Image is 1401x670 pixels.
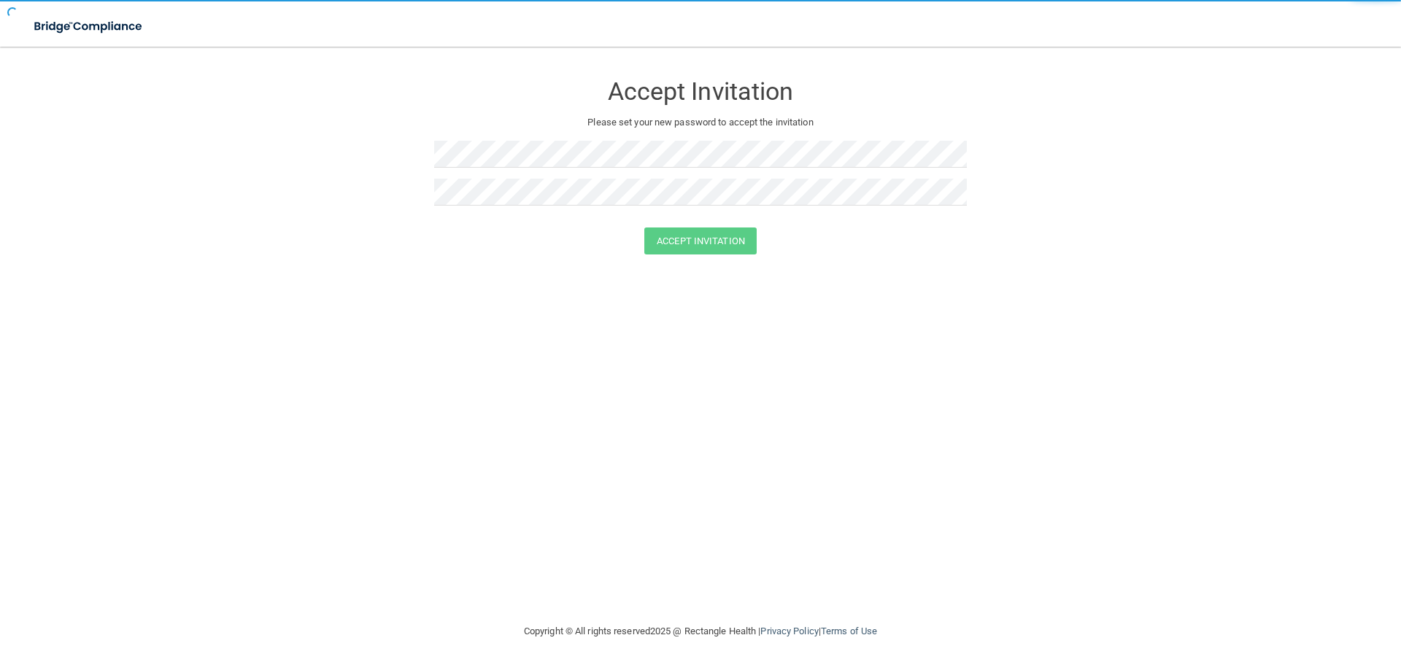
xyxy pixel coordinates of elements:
img: bridge_compliance_login_screen.278c3ca4.svg [22,12,156,42]
button: Accept Invitation [644,227,757,254]
h3: Accept Invitation [434,78,967,105]
p: Please set your new password to accept the invitation [445,114,956,131]
div: Copyright © All rights reserved 2025 @ Rectangle Health | | [434,608,967,655]
a: Privacy Policy [760,626,818,636]
a: Terms of Use [821,626,877,636]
